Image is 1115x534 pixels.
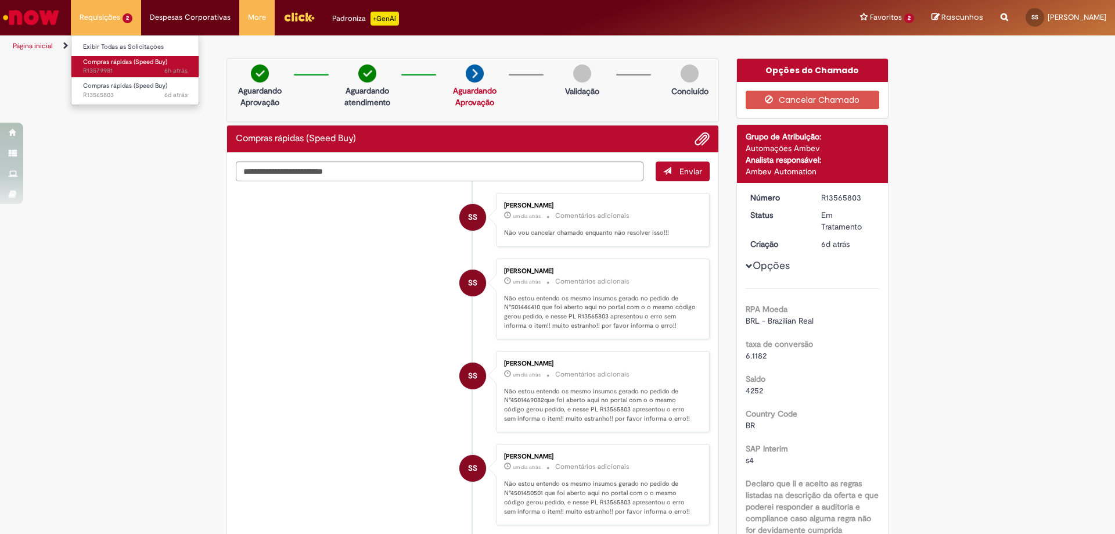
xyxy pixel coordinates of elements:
div: [PERSON_NAME] [504,202,697,209]
b: taxa de conversão [746,339,813,349]
span: SS [468,203,477,231]
time: 25/09/2025 10:38:52 [821,239,850,249]
img: img-circle-grey.png [573,64,591,83]
textarea: Digite sua mensagem aqui... [236,162,643,181]
span: SS [468,454,477,482]
time: 29/09/2025 11:39:04 [513,278,541,285]
b: Saldo [746,374,765,384]
div: Silvio Romerio Da Silva [459,204,486,231]
span: Rascunhos [941,12,983,23]
span: R13579981 [83,66,188,76]
small: Comentários adicionais [555,211,630,221]
p: Aguardando Aprovação [232,85,288,108]
span: um dia atrás [513,371,541,378]
img: img-circle-grey.png [681,64,699,83]
div: [PERSON_NAME] [504,453,697,460]
button: Enviar [656,162,710,181]
span: um dia atrás [513,464,541,471]
b: Country Code [746,408,797,419]
div: 25/09/2025 10:38:52 [821,238,875,250]
img: ServiceNow [1,6,61,29]
a: Exibir Todas as Solicitações [71,41,199,53]
span: SS [468,269,477,297]
div: Grupo de Atribuição: [746,131,880,142]
time: 30/09/2025 09:12:05 [164,66,188,75]
p: +GenAi [371,12,399,26]
small: Comentários adicionais [555,370,630,379]
span: 6d atrás [821,239,850,249]
img: check-circle-green.png [358,64,376,83]
img: click_logo_yellow_360x200.png [283,8,315,26]
a: Aberto R13565803 : Compras rápidas (Speed Buy) [71,80,199,101]
b: RPA Moeda [746,304,787,314]
span: um dia atrás [513,213,541,220]
p: Não estou entendo os mesmo insumos gerado no pedido de N°4501469082que foi aberto aqui no portal ... [504,387,697,424]
ul: Requisições [71,35,199,105]
span: Enviar [679,166,702,177]
div: Ambev Automation [746,166,880,177]
span: 6d atrás [164,91,188,99]
div: [PERSON_NAME] [504,360,697,367]
div: Silvio Romerio Da Silva [459,270,486,296]
div: Em Tratamento [821,209,875,232]
span: 4252 [746,385,763,396]
div: Silvio Romerio Da Silva [459,455,486,482]
span: 6h atrás [164,66,188,75]
span: SS [1031,13,1038,21]
span: R13565803 [83,91,188,100]
p: Não estou entendo os mesmo insumos gerado no pedido de N°4501450501 que foi aberto aqui no portal... [504,479,697,516]
dt: Criação [742,238,813,250]
p: Validação [565,85,599,97]
span: s4 [746,455,754,465]
ul: Trilhas de página [9,35,735,57]
a: Página inicial [13,41,53,51]
span: um dia atrás [513,278,541,285]
div: Opções do Chamado [737,59,889,82]
img: check-circle-green.png [251,64,269,83]
a: Aguardando Aprovação [453,85,497,107]
span: Requisições [80,12,120,23]
span: 6.1182 [746,350,767,361]
p: Concluído [671,85,708,97]
small: Comentários adicionais [555,462,630,472]
span: More [248,12,266,23]
a: Aberto R13579981 : Compras rápidas (Speed Buy) [71,56,199,77]
span: Compras rápidas (Speed Buy) [83,81,167,90]
div: [PERSON_NAME] [504,268,697,275]
dt: Status [742,209,813,221]
span: BR [746,420,755,431]
b: SAP Interim [746,443,788,454]
dt: Número [742,192,813,203]
span: SS [468,362,477,390]
a: Rascunhos [931,12,983,23]
p: Não estou entendo os mesmo insumos gerado no pedido de N°501446410 que foi aberto aqui no portal ... [504,294,697,331]
button: Adicionar anexos [695,131,710,146]
div: Automações Ambev [746,142,880,154]
span: Favoritos [870,12,902,23]
div: R13565803 [821,192,875,203]
div: Analista responsável: [746,154,880,166]
div: Silvio Romerio Da Silva [459,363,486,389]
h2: Compras rápidas (Speed Buy) Histórico de tíquete [236,134,356,144]
span: 2 [123,13,132,23]
span: Compras rápidas (Speed Buy) [83,58,167,66]
p: Aguardando atendimento [339,85,395,108]
span: 2 [904,13,914,23]
span: Despesas Corporativas [150,12,231,23]
span: BRL - Brazilian Real [746,316,814,326]
time: 25/09/2025 10:38:54 [164,91,188,99]
small: Comentários adicionais [555,277,630,286]
img: arrow-next.png [466,64,484,83]
time: 29/09/2025 11:39:54 [513,213,541,220]
div: Padroniza [332,12,399,26]
time: 29/09/2025 11:37:44 [513,371,541,378]
span: [PERSON_NAME] [1048,12,1106,22]
button: Cancelar Chamado [746,91,880,109]
p: Não vou cancelar chamado enquanto não resolver isso!!! [504,228,697,238]
time: 29/09/2025 11:35:02 [513,464,541,471]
